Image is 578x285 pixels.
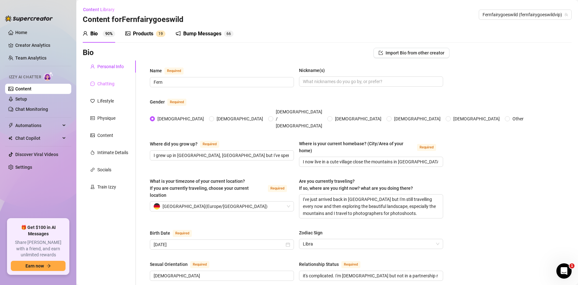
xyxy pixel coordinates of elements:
div: Relationship Status [299,261,339,268]
sup: 66 [224,31,233,37]
span: Required [417,144,436,151]
div: Where is your current homebase? (City/Area of your home) [299,140,414,154]
span: experiment [90,185,95,189]
div: Gender [150,98,165,105]
span: Automations [15,120,60,131]
a: Creator Analytics [15,40,66,50]
span: 1 [569,263,575,268]
span: Izzy AI Chatter [9,74,41,80]
a: Team Analytics [15,55,46,61]
div: Personal Info [97,63,124,70]
span: 6 [226,32,229,36]
div: Chatting [97,80,115,87]
span: 🎁 Get $100 in AI Messages [11,224,66,237]
div: Birth Date [150,230,170,237]
span: Required [268,185,287,192]
span: [DEMOGRAPHIC_DATA] [214,115,266,122]
span: Content Library [83,7,115,12]
h3: Bio [83,48,94,58]
span: import [379,51,383,55]
span: Required [200,141,219,148]
div: Where did you grow up? [150,140,198,147]
span: [DEMOGRAPHIC_DATA] [451,115,502,122]
input: Nickname(s) [303,78,438,85]
input: Where is your current homebase? (City/Area of your home) [303,158,438,165]
div: Products [133,30,153,38]
span: [DEMOGRAPHIC_DATA] [155,115,206,122]
div: Name [150,67,162,74]
span: picture [125,31,130,36]
span: link [90,167,95,172]
label: Nickname(s) [299,67,329,74]
a: Settings [15,165,32,170]
img: de [154,203,160,210]
span: Fernfairygoeswild (fernfairygoeswildvip) [483,10,568,19]
span: What is your timezone of your current location? If you are currently traveling, choose your curre... [150,179,249,198]
span: [DEMOGRAPHIC_DATA] [332,115,384,122]
span: [GEOGRAPHIC_DATA] ( Europe/[GEOGRAPHIC_DATA] ) [163,202,268,211]
span: Required [167,99,186,106]
div: Content [97,132,113,139]
span: thunderbolt [8,123,13,128]
img: Chat Copilot [8,136,12,140]
h3: Content for Fernfairygoeswild [83,15,184,25]
textarea: I've just arrived back in [GEOGRAPHIC_DATA] but I'm still travelling every now and then exploring... [299,195,443,218]
span: fire [90,150,95,155]
div: Sexual Orientation [150,261,188,268]
label: Gender [150,98,193,106]
span: Share [PERSON_NAME] with a friend, and earn unlimited rewards [11,239,66,258]
div: Socials [97,166,111,173]
button: Earn nowarrow-right [11,261,66,271]
span: team [564,13,568,17]
div: Lifestyle [97,97,114,104]
span: Required [190,261,209,268]
span: Chat Copilot [15,133,60,143]
span: user [83,31,88,36]
span: 9 [161,32,163,36]
sup: 90% [103,31,115,37]
button: Import Bio from other creator [373,48,449,58]
img: AI Chatter [44,72,53,81]
span: Required [173,230,192,237]
div: Physique [97,115,115,122]
a: Content [15,86,31,91]
input: Relationship Status [303,272,438,279]
span: heart [90,99,95,103]
span: Libra [303,239,439,249]
a: Home [15,30,27,35]
label: Where did you grow up? [150,140,226,148]
sup: 19 [156,31,165,37]
span: [DEMOGRAPHIC_DATA] [392,115,443,122]
input: Sexual Orientation [154,272,289,279]
span: arrow-right [46,264,51,268]
div: Intimate Details [97,149,128,156]
div: Zodiac Sign [299,229,323,236]
button: Content Library [83,4,120,15]
span: Import Bio from other creator [386,50,444,55]
a: Discover Viral Videos [15,152,58,157]
iframe: Intercom live chat [556,263,572,279]
span: idcard [90,116,95,120]
label: Zodiac Sign [299,229,327,236]
span: Required [341,261,360,268]
span: 1 [158,32,161,36]
span: message [90,82,95,86]
span: Are you currently traveling? If so, where are you right now? what are you doing there? [299,179,413,191]
label: Name [150,67,191,75]
span: Earn now [25,263,44,268]
label: Birth Date [150,229,199,237]
label: Relationship Status [299,260,367,268]
div: Train Izzy [97,183,116,190]
span: [DEMOGRAPHIC_DATA] / [DEMOGRAPHIC_DATA] [273,108,325,129]
input: Where did you grow up? [154,152,289,159]
div: Bio [90,30,98,38]
div: Nickname(s) [299,67,325,74]
span: user [90,64,95,69]
a: Chat Monitoring [15,107,48,112]
span: notification [176,31,181,36]
input: Name [154,79,289,86]
span: Other [510,115,526,122]
label: Sexual Orientation [150,260,216,268]
span: picture [90,133,95,138]
span: Required [164,68,184,75]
